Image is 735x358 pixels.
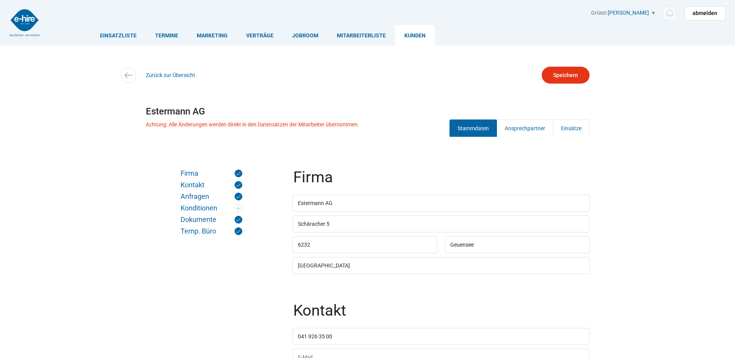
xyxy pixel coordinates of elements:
[292,195,590,212] input: Firmenname
[608,10,649,16] a: [PERSON_NAME]
[445,236,590,253] input: Ort
[292,328,590,345] input: Telefon
[181,216,242,224] a: Dokumente
[181,170,242,177] a: Firma
[146,25,188,45] a: Termine
[181,204,242,212] a: Konditionen
[146,103,590,119] h1: Estermann AG
[181,227,242,235] a: Temp. Büro
[449,119,497,137] a: Stammdaten
[181,193,242,200] a: Anfragen
[684,6,725,20] a: abmelden
[542,67,590,84] input: Speichern
[292,170,591,195] legend: Firma
[292,215,590,232] input: Strasse
[91,25,146,45] a: Einsatzliste
[591,10,725,20] div: Grüezi
[292,236,437,253] input: PLZ
[497,119,553,137] a: Ansprechpartner
[10,9,40,36] img: logo2.png
[283,25,328,45] a: Jobroom
[146,72,195,78] a: Zurück zur Übersicht
[123,70,134,81] img: icon-arrow-left.svg
[292,303,591,328] legend: Kontakt
[181,181,242,189] a: Kontakt
[665,8,674,18] img: icon-notification.svg
[395,25,435,45] a: Kunden
[237,25,283,45] a: Verträge
[292,257,590,274] input: Land
[146,121,359,128] p: Achtung: Alle Änderungen werden direkt in den Datensätzen der Mitarbeiter übernommen.
[328,25,395,45] a: Mitarbeiterliste
[188,25,237,45] a: Marketing
[553,119,590,137] a: Einsätze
